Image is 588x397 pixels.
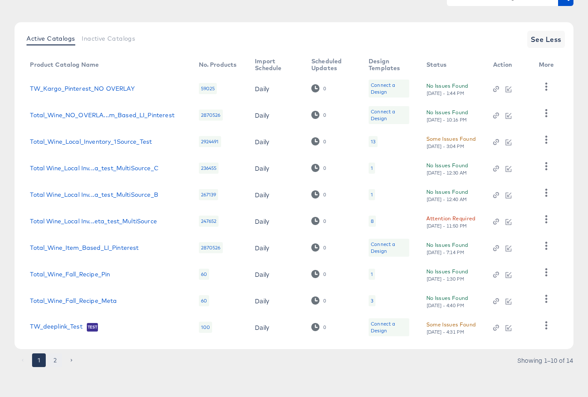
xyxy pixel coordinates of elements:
[369,295,375,306] div: 3
[426,143,465,149] div: [DATE] - 3:04 PM
[371,271,373,278] div: 1
[323,245,326,251] div: 0
[426,214,476,229] button: Attention Required[DATE] - 11:50 PM
[311,58,352,71] div: Scheduled Updates
[371,218,374,225] div: 8
[426,329,465,335] div: [DATE] - 4:31 PM
[199,83,217,94] div: 59025
[255,58,294,71] div: Import Schedule
[27,35,75,42] span: Active Catalogs
[323,165,326,171] div: 0
[30,112,174,119] a: Total_Wine_NO_OVERLA...m_Based_LI_Pinterest
[30,61,99,68] div: Product Catalog Name
[369,58,409,71] div: Design Templates
[199,110,223,121] div: 2870526
[369,318,409,336] div: Connect a Design
[323,324,326,330] div: 0
[371,138,375,145] div: 13
[426,223,467,229] div: [DATE] - 11:50 PM
[30,191,158,198] a: Total Wine_Local Inv...a_test_MultiSource_B
[248,102,304,128] td: Daily
[371,108,407,122] div: Connect a Design
[199,216,219,227] div: 247652
[30,85,134,92] a: TW_Kargo_Pinterest_NO OVERLAY
[30,323,82,332] a: TW_deeplink_Test
[323,218,326,224] div: 0
[199,269,209,280] div: 60
[248,155,304,181] td: Daily
[311,243,326,252] div: 0
[426,134,476,143] div: Some Issues Found
[420,55,486,75] th: Status
[369,163,375,174] div: 1
[311,137,326,145] div: 0
[30,218,157,225] a: Total Wine_Local Inv...eta_test_MultiSource
[371,320,407,334] div: Connect a Design
[199,136,221,147] div: 2924491
[531,33,561,45] span: See Less
[248,75,304,102] td: Daily
[48,353,62,367] button: Go to page 2
[87,324,98,331] span: Test
[369,269,375,280] div: 1
[311,296,326,305] div: 0
[248,181,304,208] td: Daily
[199,322,212,333] div: 100
[371,82,407,95] div: Connect a Design
[371,165,373,172] div: 1
[323,112,326,118] div: 0
[426,134,476,149] button: Some Issues Found[DATE] - 3:04 PM
[371,241,407,255] div: Connect a Design
[248,261,304,287] td: Daily
[30,271,110,278] a: Total_Wine_Fall_Recipe_Pin
[30,244,139,251] a: Total_Wine_Item_Based_LI_Pinterest
[311,270,326,278] div: 0
[371,191,373,198] div: 1
[323,298,326,304] div: 0
[311,84,326,92] div: 0
[311,190,326,198] div: 0
[369,189,375,200] div: 1
[426,214,476,223] div: Attention Required
[30,138,152,145] a: Total_Wine_Local_Inventory_1Source_Test
[486,55,532,75] th: Action
[311,164,326,172] div: 0
[65,353,78,367] button: Go to next page
[426,320,476,329] div: Some Issues Found
[426,320,476,335] button: Some Issues Found[DATE] - 4:31 PM
[199,295,209,306] div: 60
[30,297,117,304] a: Total_Wine_Fall_Recipe_Meta
[532,55,564,75] th: More
[32,353,46,367] button: page 1
[369,239,409,257] div: Connect a Design
[517,357,573,363] div: Showing 1–10 of 14
[199,242,223,253] div: 2870526
[323,271,326,277] div: 0
[248,314,304,341] td: Daily
[199,189,219,200] div: 267139
[248,287,304,314] td: Daily
[323,192,326,198] div: 0
[323,139,326,145] div: 0
[311,217,326,225] div: 0
[15,353,80,367] nav: pagination navigation
[323,86,326,92] div: 0
[311,111,326,119] div: 0
[248,234,304,261] td: Daily
[369,136,378,147] div: 13
[248,208,304,234] td: Daily
[369,80,409,98] div: Connect a Design
[199,163,219,174] div: 236455
[30,165,158,172] a: Total Wine_Local Inv...a_test_MultiSource_C
[371,297,373,304] div: 3
[527,31,565,48] button: See Less
[199,61,237,68] div: No. Products
[311,323,326,331] div: 0
[248,128,304,155] td: Daily
[369,216,376,227] div: 8
[82,35,135,42] span: Inactive Catalogs
[369,106,409,124] div: Connect a Design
